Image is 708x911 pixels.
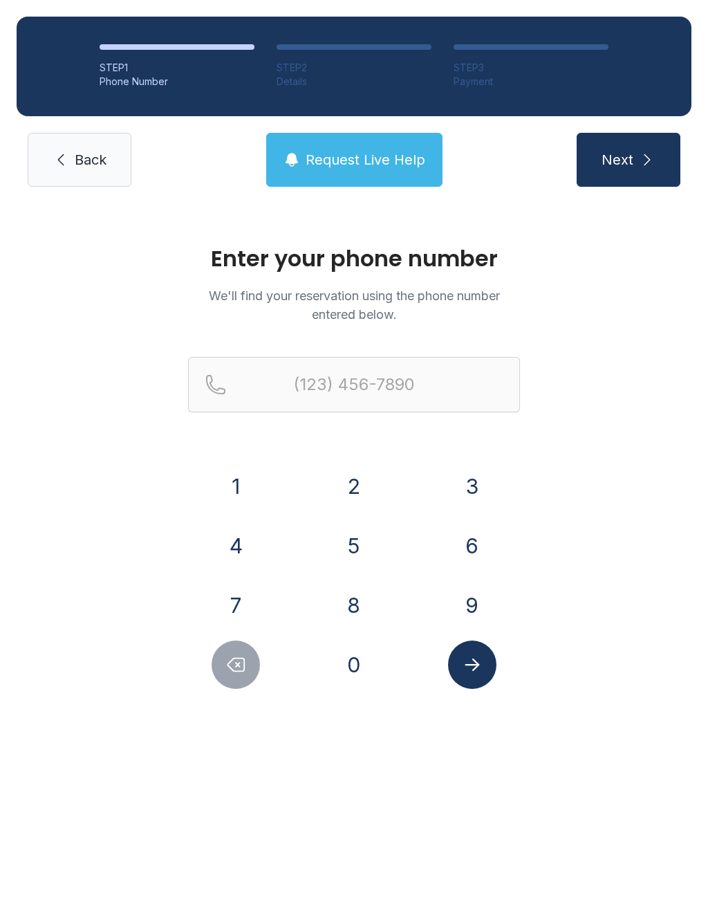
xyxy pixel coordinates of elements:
[188,248,520,270] h1: Enter your phone number
[454,61,608,75] div: STEP 3
[448,581,496,629] button: 9
[602,150,633,169] span: Next
[448,641,496,689] button: Submit lookup form
[330,581,378,629] button: 8
[454,75,608,89] div: Payment
[448,462,496,510] button: 3
[212,522,260,570] button: 4
[306,150,425,169] span: Request Live Help
[75,150,106,169] span: Back
[448,522,496,570] button: 6
[330,462,378,510] button: 2
[212,641,260,689] button: Delete number
[277,75,431,89] div: Details
[330,641,378,689] button: 0
[100,61,254,75] div: STEP 1
[330,522,378,570] button: 5
[212,462,260,510] button: 1
[188,286,520,324] p: We'll find your reservation using the phone number entered below.
[212,581,260,629] button: 7
[100,75,254,89] div: Phone Number
[188,357,520,412] input: Reservation phone number
[277,61,431,75] div: STEP 2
